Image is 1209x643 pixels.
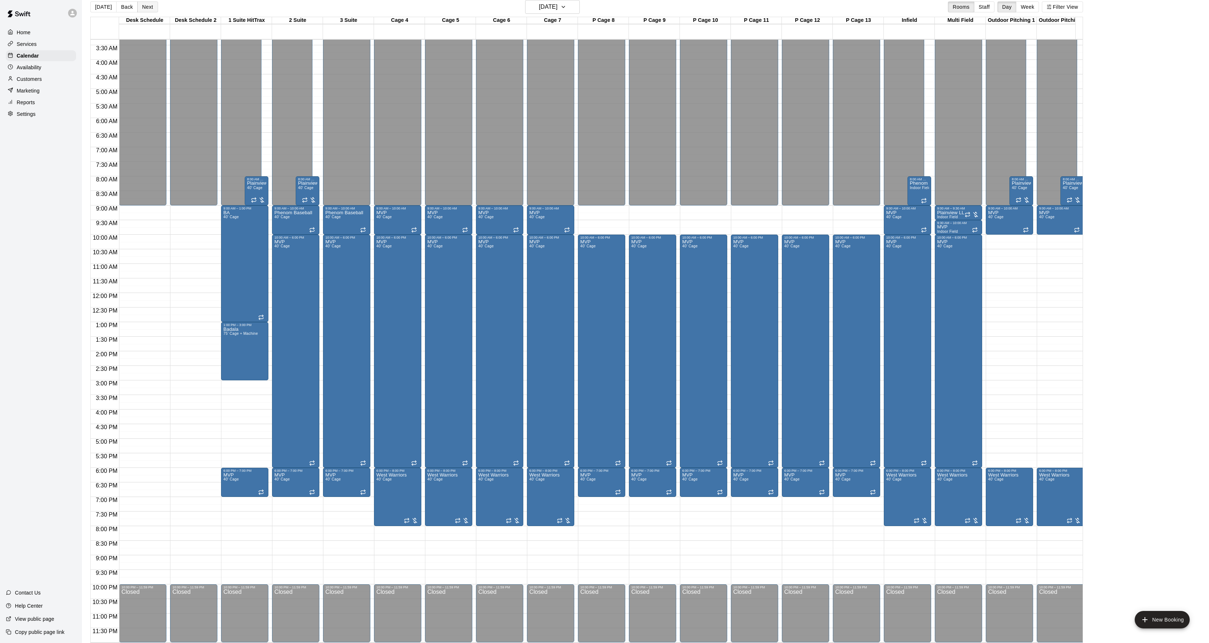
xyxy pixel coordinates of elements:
[94,60,119,66] span: 4:00 AM
[680,17,731,24] div: P Cage 10
[376,244,391,248] span: 40' Cage
[116,1,138,12] button: Back
[374,17,425,24] div: Cage 4
[478,215,493,219] span: 40' Cage
[309,227,315,233] span: Recurring event
[6,62,76,73] div: Availability
[965,212,970,217] span: Recurring event
[935,468,982,526] div: 6:00 PM – 8:00 PM: West Warriors
[94,103,119,110] span: 5:30 AM
[1039,207,1082,210] div: 9:00 AM – 10:00 AM
[6,109,76,119] a: Settings
[580,469,623,473] div: 6:00 PM – 7:00 PM
[221,205,268,322] div: 9:00 AM – 1:00 PM: BA
[886,477,901,481] span: 40' Cage
[937,207,980,210] div: 9:00 AM – 9:30 AM
[17,75,42,83] p: Customers
[15,589,41,596] p: Contact Us
[17,99,35,106] p: Reports
[1016,1,1039,12] button: Week
[513,460,519,466] span: Recurring event
[298,186,313,190] span: 40' Cage
[682,236,725,239] div: 10:00 AM – 6:00 PM
[376,469,419,473] div: 6:00 PM – 8:00 PM
[884,17,935,24] div: Infield
[325,236,368,239] div: 10:00 AM – 6:00 PM
[921,460,927,466] span: Recurring event
[223,215,239,219] span: 40' Cage
[298,177,317,181] div: 8:00 AM – 9:00 AM
[427,477,442,481] span: 40' Cage
[247,177,266,181] div: 8:00 AM – 9:00 AM
[768,460,774,466] span: Recurring event
[94,133,119,139] span: 6:30 AM
[1067,197,1072,203] span: Recurring event
[91,264,119,270] span: 11:00 AM
[274,244,290,248] span: 40' Cage
[6,39,76,50] a: Services
[937,236,980,239] div: 10:00 AM – 6:00 PM
[921,227,927,233] span: Recurring event
[682,477,697,481] span: 40' Cage
[17,110,36,118] p: Settings
[784,469,827,473] div: 6:00 PM – 7:00 PM
[221,17,272,24] div: 1 Suite HitTrax
[886,215,901,219] span: 40' Cage
[986,205,1033,235] div: 9:00 AM – 10:00 AM: MVP
[886,207,929,210] div: 9:00 AM – 10:00 AM
[733,469,776,473] div: 6:00 PM – 7:00 PM
[631,244,646,248] span: 40' Cage
[784,244,799,248] span: 40' Cage
[578,235,625,468] div: 10:00 AM – 6:00 PM: MVP
[1037,205,1084,235] div: 9:00 AM – 10:00 AM: MVP
[527,205,574,235] div: 9:00 AM – 10:00 AM: MVP
[1063,177,1082,181] div: 8:00 AM – 9:00 AM
[427,469,470,473] div: 6:00 PM – 8:00 PM
[666,460,672,466] span: Recurring event
[274,215,290,219] span: 40' Cage
[323,235,370,468] div: 10:00 AM – 6:00 PM: MVP
[921,198,927,204] span: Recurring event
[360,227,366,233] span: Recurring event
[1009,176,1033,205] div: 8:00 AM – 9:00 AM: Plainview LL
[170,17,221,24] div: Desk Schedule 2
[580,236,623,239] div: 10:00 AM – 6:00 PM
[274,469,317,473] div: 6:00 PM – 7:00 PM
[302,197,308,203] span: Recurring event
[529,236,572,239] div: 10:00 AM – 6:00 PM
[833,235,880,468] div: 10:00 AM – 6:00 PM: MVP
[17,52,39,59] p: Calendar
[94,162,119,168] span: 7:30 AM
[323,17,374,24] div: 3 Suite
[6,74,76,85] a: Customers
[251,197,257,203] span: Recurring event
[935,205,982,220] div: 9:00 AM – 9:30 AM: Plainview LL
[323,468,370,497] div: 6:00 PM – 7:00 PM: MVP
[733,477,748,481] span: 40' Cage
[478,207,521,210] div: 9:00 AM – 10:00 AM
[6,27,76,38] a: Home
[529,215,544,219] span: 40' Cage
[833,17,884,24] div: P Cage 13
[462,227,468,233] span: Recurring event
[1037,17,1088,24] div: Outdoor Pitching 2
[935,220,982,235] div: 9:30 AM – 10:00 AM: MVP
[425,17,476,24] div: Cage 5
[17,40,37,48] p: Services
[374,235,421,468] div: 10:00 AM – 6:00 PM: MVP
[937,477,952,481] span: 40' Cage
[564,460,570,466] span: Recurring event
[325,477,340,481] span: 40' Cage
[717,460,723,466] span: Recurring event
[884,235,931,468] div: 10:00 AM – 6:00 PM: MVP
[245,176,268,205] div: 8:00 AM – 9:00 AM: Plainview LL
[427,236,470,239] div: 10:00 AM – 6:00 PM
[15,628,64,636] p: Copy public page link
[376,477,391,481] span: 40' Cage
[476,17,527,24] div: Cage 6
[411,460,417,466] span: Recurring event
[325,207,368,210] div: 9:00 AM – 10:00 AM
[527,17,578,24] div: Cage 7
[411,227,417,233] span: Recurring event
[94,191,119,197] span: 8:30 AM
